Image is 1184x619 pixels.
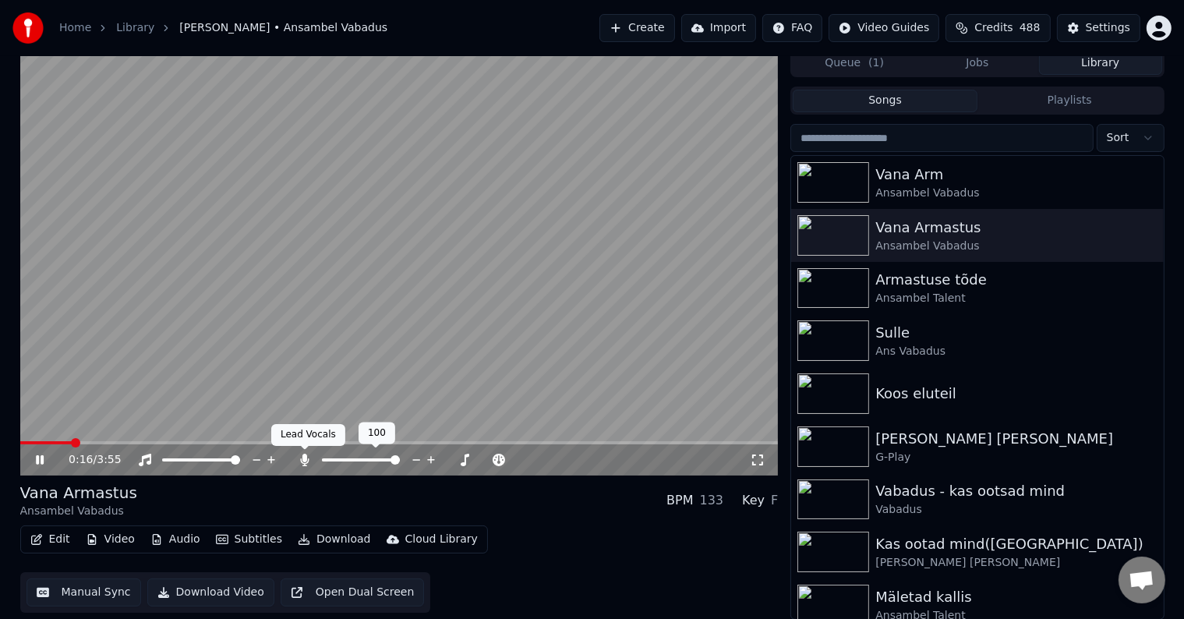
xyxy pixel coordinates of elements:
[829,14,939,42] button: Video Guides
[875,269,1157,291] div: Armastuse tõde
[875,239,1157,254] div: Ansambel Vabadus
[292,529,377,550] button: Download
[875,291,1157,306] div: Ansambel Talent
[875,186,1157,201] div: Ansambel Vabadus
[700,491,724,510] div: 133
[599,14,675,42] button: Create
[359,423,395,444] div: 100
[69,452,93,468] span: 0:16
[977,90,1162,112] button: Playlists
[144,529,207,550] button: Audio
[681,14,756,42] button: Import
[59,20,91,36] a: Home
[1039,52,1162,75] button: Library
[405,532,478,547] div: Cloud Library
[210,529,288,550] button: Subtitles
[97,452,121,468] span: 3:55
[1057,14,1140,42] button: Settings
[271,424,345,446] div: Lead Vocals
[875,533,1157,555] div: Kas ootad mind([GEOGRAPHIC_DATA])
[875,450,1157,465] div: G-Play
[974,20,1013,36] span: Credits
[59,20,387,36] nav: breadcrumb
[80,529,141,550] button: Video
[24,529,76,550] button: Edit
[875,322,1157,344] div: Sulle
[12,12,44,44] img: youka
[916,52,1039,75] button: Jobs
[875,164,1157,186] div: Vana Arm
[793,52,916,75] button: Queue
[116,20,154,36] a: Library
[875,586,1157,608] div: Mäletad kallis
[20,482,137,504] div: Vana Armastus
[179,20,387,36] span: [PERSON_NAME] • Ansambel Vabadus
[20,504,137,519] div: Ansambel Vabadus
[666,491,693,510] div: BPM
[875,428,1157,450] div: [PERSON_NAME] [PERSON_NAME]
[793,90,977,112] button: Songs
[771,491,778,510] div: F
[27,578,141,607] button: Manual Sync
[875,383,1157,405] div: Koos eluteil
[1086,20,1130,36] div: Settings
[762,14,822,42] button: FAQ
[1107,130,1129,146] span: Sort
[875,344,1157,359] div: Ans Vabadus
[875,480,1157,502] div: Vabadus - kas ootsad mind
[1119,557,1165,603] div: Open chat
[875,555,1157,571] div: [PERSON_NAME] [PERSON_NAME]
[742,491,765,510] div: Key
[945,14,1050,42] button: Credits488
[1020,20,1041,36] span: 488
[868,55,884,71] span: ( 1 )
[281,578,425,607] button: Open Dual Screen
[147,578,274,607] button: Download Video
[69,452,106,468] div: /
[875,502,1157,518] div: Vabadus
[875,217,1157,239] div: Vana Armastus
